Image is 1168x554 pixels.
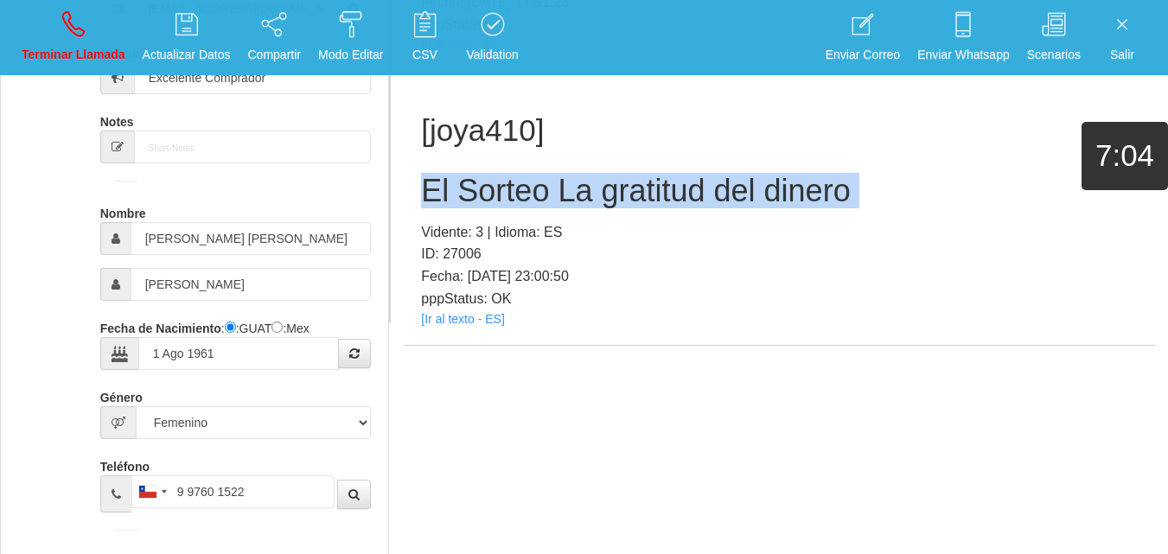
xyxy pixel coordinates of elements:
[16,5,131,70] a: Terminar Llamada
[826,45,900,65] p: Enviar Correo
[131,268,372,301] input: Apellido
[421,265,1138,288] p: Fecha: [DATE] 23:00:50
[917,45,1010,65] p: Enviar Whatsapp
[134,61,372,94] input: Sensibilidad
[134,131,372,163] input: Short-Notes
[1021,5,1087,70] a: Scenarios
[137,5,237,70] a: Actualizar Datos
[248,45,301,65] p: Compartir
[242,5,307,70] a: Compartir
[421,114,1138,148] h1: [joya410]
[394,5,455,70] a: CSV
[100,383,143,406] label: Género
[143,45,231,65] p: Actualizar Datos
[22,45,125,65] p: Terminar Llamada
[421,288,1138,310] p: pppStatus: OK
[1098,45,1146,65] p: Salir
[460,5,524,70] a: Validation
[132,476,172,507] div: Chile: +56
[400,45,449,65] p: CSV
[100,199,146,222] label: Nombre
[1027,45,1081,65] p: Scenarios
[131,475,335,508] input: Teléfono
[312,5,389,70] a: Modo Editar
[911,5,1016,70] a: Enviar Whatsapp
[820,5,906,70] a: Enviar Correo
[466,45,518,65] p: Validation
[100,314,221,337] label: Fecha de Nacimiento
[131,222,372,255] input: Nombre
[1092,5,1152,70] a: Salir
[100,107,134,131] label: Notes
[1082,139,1168,173] h1: 7:04
[100,452,150,475] label: Teléfono
[225,322,236,333] input: :Quechi GUAT
[318,45,383,65] p: Modo Editar
[421,221,1138,244] p: Vidente: 3 | Idioma: ES
[421,312,504,326] a: [Ir al texto - ES]
[271,322,283,333] input: :Yuca-Mex
[421,243,1138,265] p: ID: 27006
[421,174,1138,208] h2: El Sorteo La gratitud del dinero
[100,314,372,370] div: : :GUAT :Mex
